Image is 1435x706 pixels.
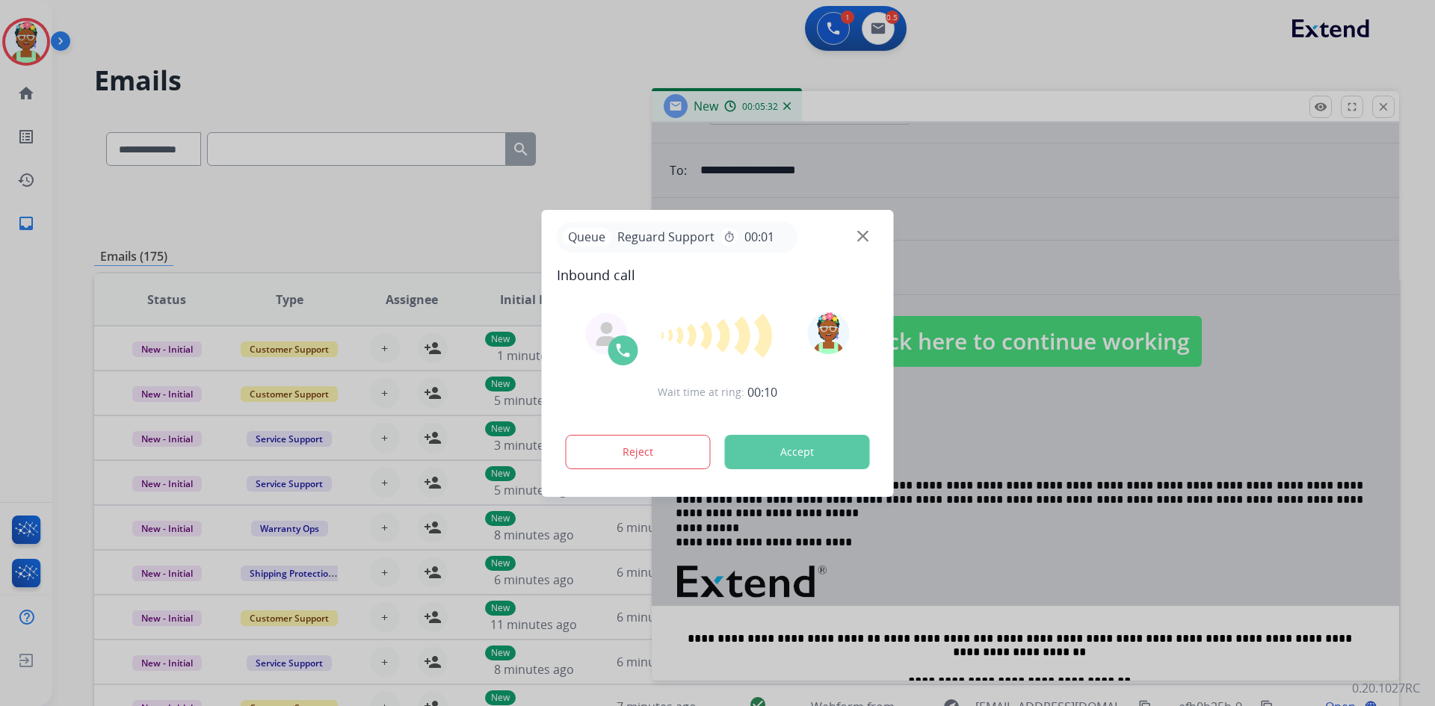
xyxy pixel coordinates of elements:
span: Inbound call [557,264,879,285]
img: close-button [857,230,868,241]
img: agent-avatar [595,322,619,346]
button: Accept [725,435,870,469]
mat-icon: timer [723,231,735,243]
span: Reguard Support [611,228,720,246]
p: Queue [563,228,611,247]
span: 00:10 [747,383,777,401]
img: avatar [807,312,849,354]
span: Wait time at ring: [658,385,744,400]
button: Reject [566,435,711,469]
span: 00:01 [744,228,774,246]
p: 0.20.1027RC [1352,679,1420,697]
img: call-icon [614,341,632,359]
